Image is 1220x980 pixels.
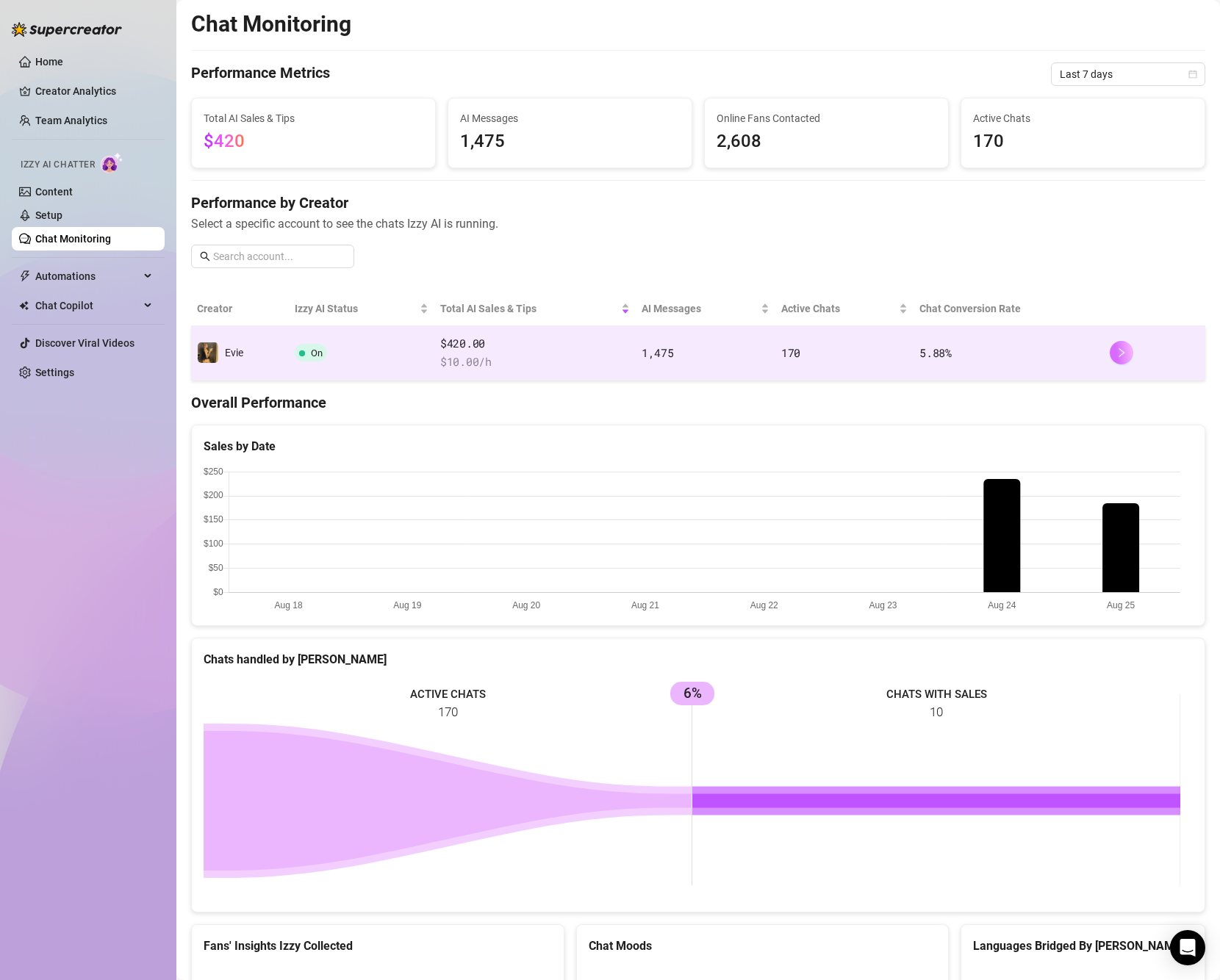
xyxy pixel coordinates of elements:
span: Active Chats [781,300,896,317]
th: Creator [191,292,289,326]
img: Evie [198,342,218,363]
span: AI Messages [460,110,680,126]
img: Chat Copilot [19,300,29,311]
span: Izzy AI Status [295,300,417,317]
span: 2,608 [717,128,936,156]
img: AI Chatter [101,152,123,173]
a: Team Analytics [35,115,107,126]
div: Sales by Date [204,437,1193,455]
th: Izzy AI Status [289,292,434,326]
span: 170 [781,345,800,360]
th: Active Chats [775,292,914,326]
span: 1,475 [460,128,680,156]
h4: Performance Metrics [191,62,330,86]
h4: Performance by Creator [191,192,1205,213]
span: Chat Copilot [35,294,140,317]
span: On [311,347,323,359]
span: Izzy AI Chatter [21,158,95,172]
div: Languages Bridged By [PERSON_NAME] [973,937,1193,955]
div: Open Intercom Messenger [1170,930,1205,965]
div: Chats handled by [PERSON_NAME] [204,650,1193,669]
span: Total AI Sales & Tips [440,300,618,317]
th: Chat Conversion Rate [914,292,1104,326]
span: search [200,251,210,262]
span: 5.88 % [919,345,952,360]
span: Evie [225,347,243,359]
div: Fans' Insights Izzy Collected [204,937,552,955]
h4: Overall Performance [191,392,1205,413]
span: Active Chats [973,110,1193,126]
a: Chat Monitoring [35,233,111,245]
span: 1,475 [642,345,674,360]
div: Chat Moods [589,937,937,955]
th: Total AI Sales & Tips [434,292,636,326]
span: Select a specific account to see the chats Izzy AI is running. [191,215,1205,233]
a: Content [35,186,73,198]
span: $ 10.00 /h [440,353,630,371]
img: logo-BBDzfeDw.svg [12,22,122,37]
a: Home [35,56,63,68]
span: thunderbolt [19,270,31,282]
button: right [1110,341,1133,364]
span: $420 [204,131,245,151]
span: calendar [1188,70,1197,79]
h2: Chat Monitoring [191,10,351,38]
a: Discover Viral Videos [35,337,134,349]
span: right [1116,347,1127,358]
th: AI Messages [636,292,775,326]
input: Search account... [213,248,345,264]
span: AI Messages [642,300,758,317]
span: $420.00 [440,335,630,353]
a: Settings [35,367,74,378]
a: Setup [35,209,62,221]
a: Creator Analytics [35,79,153,103]
span: Online Fans Contacted [717,110,936,126]
span: Automations [35,264,140,288]
span: Last 7 days [1060,63,1196,85]
span: Total AI Sales & Tips [204,110,423,126]
span: 170 [973,128,1193,156]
